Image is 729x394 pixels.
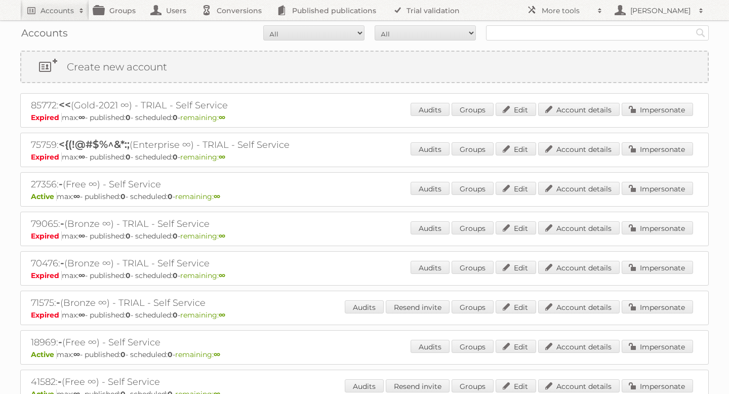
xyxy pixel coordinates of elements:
[622,182,693,195] a: Impersonate
[120,192,126,201] strong: 0
[219,152,225,162] strong: ∞
[31,271,698,280] p: max: - published: - scheduled: -
[538,142,620,155] a: Account details
[214,192,220,201] strong: ∞
[452,300,494,313] a: Groups
[496,182,536,195] a: Edit
[345,379,384,392] a: Audits
[496,379,536,392] a: Edit
[496,300,536,313] a: Edit
[31,257,385,270] h2: 70476: (Bronze ∞) - TRIAL - Self Service
[31,336,385,349] h2: 18969: (Free ∞) - Self Service
[173,113,178,122] strong: 0
[58,375,62,387] span: -
[622,142,693,155] a: Impersonate
[58,336,62,348] span: -
[180,271,225,280] span: remaining:
[59,99,71,111] span: <<
[180,152,225,162] span: remaining:
[452,379,494,392] a: Groups
[31,217,385,230] h2: 79065: (Bronze ∞) - TRIAL - Self Service
[31,192,698,201] p: max: - published: - scheduled: -
[31,310,698,320] p: max: - published: - scheduled: -
[452,142,494,155] a: Groups
[31,192,57,201] span: Active
[31,271,62,280] span: Expired
[73,350,80,359] strong: ∞
[40,6,74,16] h2: Accounts
[180,231,225,241] span: remaining:
[386,300,450,313] a: Resend invite
[411,103,450,116] a: Audits
[214,350,220,359] strong: ∞
[60,257,64,269] span: -
[452,261,494,274] a: Groups
[411,142,450,155] a: Audits
[78,152,85,162] strong: ∞
[219,310,225,320] strong: ∞
[31,350,57,359] span: Active
[452,221,494,234] a: Groups
[452,340,494,353] a: Groups
[693,25,708,41] input: Search
[538,103,620,116] a: Account details
[538,300,620,313] a: Account details
[126,113,131,122] strong: 0
[628,6,694,16] h2: [PERSON_NAME]
[538,182,620,195] a: Account details
[78,271,85,280] strong: ∞
[411,182,450,195] a: Audits
[60,217,64,229] span: -
[168,192,173,201] strong: 0
[219,231,225,241] strong: ∞
[31,152,62,162] span: Expired
[59,178,63,190] span: -
[496,103,536,116] a: Edit
[345,300,384,313] a: Audits
[622,379,693,392] a: Impersonate
[496,340,536,353] a: Edit
[496,261,536,274] a: Edit
[538,221,620,234] a: Account details
[31,350,698,359] p: max: - published: - scheduled: -
[175,350,220,359] span: remaining:
[31,178,385,191] h2: 27356: (Free ∞) - Self Service
[452,182,494,195] a: Groups
[21,52,708,82] a: Create new account
[31,231,62,241] span: Expired
[120,350,126,359] strong: 0
[31,231,698,241] p: max: - published: - scheduled: -
[542,6,592,16] h2: More tools
[31,296,385,309] h2: 71575: (Bronze ∞) - TRIAL - Self Service
[386,379,450,392] a: Resend invite
[56,296,60,308] span: -
[496,142,536,155] a: Edit
[31,375,385,388] h2: 41582: (Free ∞) - Self Service
[126,271,131,280] strong: 0
[31,310,62,320] span: Expired
[622,103,693,116] a: Impersonate
[622,221,693,234] a: Impersonate
[411,261,450,274] a: Audits
[538,340,620,353] a: Account details
[31,152,698,162] p: max: - published: - scheduled: -
[126,152,131,162] strong: 0
[175,192,220,201] span: remaining:
[126,310,131,320] strong: 0
[31,99,385,112] h2: 85772: (Gold-2021 ∞) - TRIAL - Self Service
[78,113,85,122] strong: ∞
[78,231,85,241] strong: ∞
[622,340,693,353] a: Impersonate
[452,103,494,116] a: Groups
[168,350,173,359] strong: 0
[180,310,225,320] span: remaining:
[622,300,693,313] a: Impersonate
[173,231,178,241] strong: 0
[219,113,225,122] strong: ∞
[219,271,225,280] strong: ∞
[78,310,85,320] strong: ∞
[538,261,620,274] a: Account details
[31,113,62,122] span: Expired
[411,221,450,234] a: Audits
[126,231,131,241] strong: 0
